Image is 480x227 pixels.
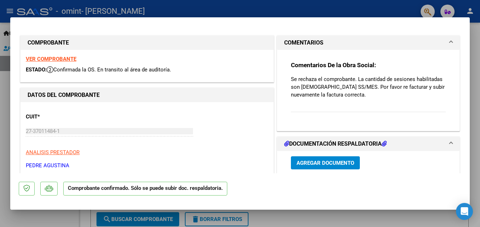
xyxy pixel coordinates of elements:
mat-expansion-panel-header: COMENTARIOS [277,36,459,50]
mat-expansion-panel-header: DOCUMENTACIÓN RESPALDATORIA [277,137,459,151]
span: Agregar Documento [297,160,354,166]
p: Comprobante confirmado. Sólo se puede subir doc. respaldatoria. [63,182,227,196]
strong: DATOS DEL COMPROBANTE [28,92,100,98]
h1: COMENTARIOS [284,39,323,47]
p: CUIT [26,113,99,121]
strong: COMPROBANTE [28,39,69,46]
p: Se rechaza el comprobante. La cantidad de sesiones habilitadas son [DEMOGRAPHIC_DATA] SS/MES. Por... [291,75,446,99]
h1: DOCUMENTACIÓN RESPALDATORIA [284,140,387,148]
div: COMENTARIOS [277,50,459,131]
span: Confirmada la OS. En transito al área de auditoría. [47,66,171,73]
span: ESTADO: [26,66,47,73]
div: Open Intercom Messenger [456,203,473,220]
strong: Comentarios De la Obra Social: [291,62,376,69]
span: ANALISIS PRESTADOR [26,149,80,156]
button: Agregar Documento [291,156,360,169]
a: VER COMPROBANTE [26,56,76,62]
p: PEDRE AGUSTINA [26,162,268,170]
